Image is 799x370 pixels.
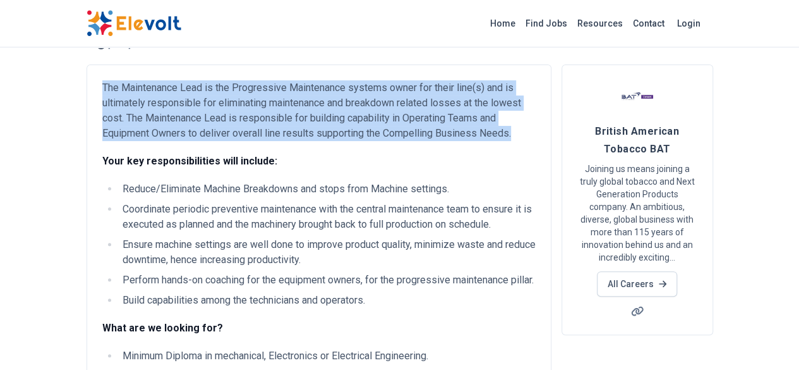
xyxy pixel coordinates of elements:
[520,13,572,34] a: Find Jobs
[87,10,181,37] img: Elevolt
[577,163,697,264] p: Joining us means joining a truly global tobacco and Next Generation Products company. An ambitiou...
[108,41,131,49] span: [DATE]
[670,11,708,36] a: Login
[595,125,679,155] span: British American Tobacco BAT
[622,80,653,112] img: British American Tobacco BAT
[485,13,520,34] a: Home
[597,271,677,297] a: All Careers
[102,322,223,334] strong: What are we looking for?
[119,293,536,308] li: Build capabilities among the technicians and operators.
[736,309,799,370] iframe: Chat Widget
[572,13,628,34] a: Resources
[119,237,536,268] li: Ensure machine settings are well done to improve product quality, minimize waste and reduce downt...
[628,13,670,34] a: Contact
[133,41,160,49] p: - closed
[102,80,536,141] p: The Maintenance Lead is the Progressive Maintenance systems owner for their line(s) and is ultima...
[119,348,536,364] li: Minimum Diploma in mechanical, Electronics or Electrical Engineering.
[119,202,536,232] li: Coordinate periodic preventive maintenance with the central maintenance team to ensure it is exec...
[119,182,536,197] li: Reduce/Eliminate Machine Breakdowns and stops from Machine settings.
[102,155,277,167] strong: Your key responsibilities will include:
[119,273,536,288] li: Perform hands-on coaching for the equipment owners, for the progressive maintenance pillar.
